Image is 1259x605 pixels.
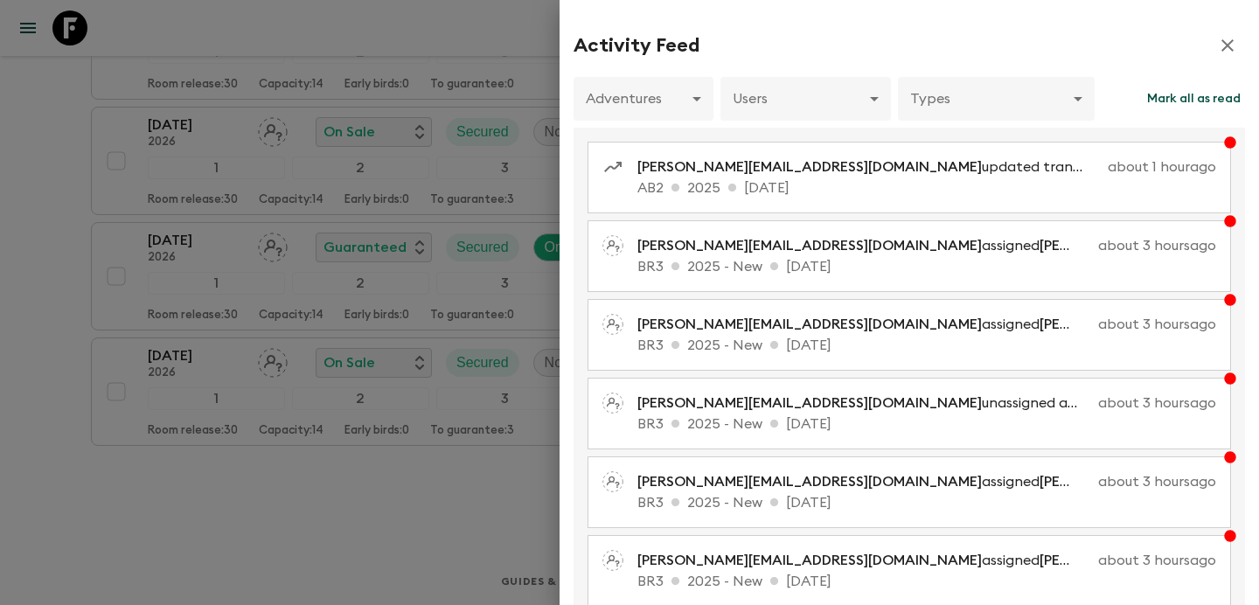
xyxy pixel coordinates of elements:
[637,393,1091,414] p: unassigned a pack leader
[1098,314,1216,335] p: about 3 hours ago
[1143,77,1245,121] button: Mark all as read
[1098,235,1216,256] p: about 3 hours ago
[637,571,1216,592] p: BR3 2025 - New [DATE]
[637,492,1216,513] p: BR3 2025 - New [DATE]
[1040,239,1151,253] span: [PERSON_NAME]
[574,34,699,57] h2: Activity Feed
[637,314,1091,335] p: assigned as a pack leader
[637,335,1216,356] p: BR3 2025 - New [DATE]
[1098,393,1216,414] p: about 3 hours ago
[637,396,982,410] span: [PERSON_NAME][EMAIL_ADDRESS][DOMAIN_NAME]
[574,74,713,123] div: Adventures
[1108,156,1216,177] p: about 1 hour ago
[637,553,982,567] span: [PERSON_NAME][EMAIL_ADDRESS][DOMAIN_NAME]
[1098,471,1216,492] p: about 3 hours ago
[1040,317,1151,331] span: [PERSON_NAME]
[637,550,1091,571] p: assigned as a pack leader
[637,160,982,174] span: [PERSON_NAME][EMAIL_ADDRESS][DOMAIN_NAME]
[637,414,1216,435] p: BR3 2025 - New [DATE]
[637,156,1101,177] p: updated transfer
[637,235,1091,256] p: assigned as a pack leader
[637,475,982,489] span: [PERSON_NAME][EMAIL_ADDRESS][DOMAIN_NAME]
[637,256,1216,277] p: BR3 2025 - New [DATE]
[637,317,982,331] span: [PERSON_NAME][EMAIL_ADDRESS][DOMAIN_NAME]
[720,74,891,123] div: Users
[1098,550,1216,571] p: about 3 hours ago
[637,177,1216,198] p: AB2 2025 [DATE]
[637,471,1091,492] p: assigned as a pack leader
[637,239,982,253] span: [PERSON_NAME][EMAIL_ADDRESS][DOMAIN_NAME]
[1040,475,1151,489] span: [PERSON_NAME]
[1040,553,1151,567] span: [PERSON_NAME]
[898,74,1095,123] div: Types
